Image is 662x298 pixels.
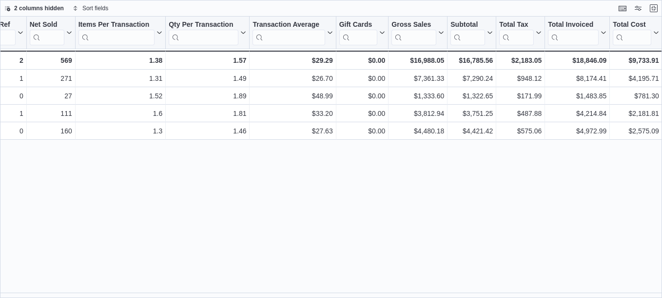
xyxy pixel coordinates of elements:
[548,125,606,137] div: $4,972.99
[30,90,72,102] div: 27
[169,90,246,102] div: 1.89
[30,125,72,137] div: 160
[30,73,72,84] div: 271
[253,90,332,102] div: $48.99
[391,20,444,45] button: Gross Sales
[78,20,163,45] button: Items Per Transaction
[499,55,542,66] div: $2,183.05
[169,20,238,45] div: Qty Per Transaction
[450,90,493,102] div: $1,322.65
[548,55,606,66] div: $18,846.09
[78,20,155,30] div: Items Per Transaction
[339,73,386,84] div: $0.00
[169,20,238,30] div: Qty Per Transaction
[391,55,444,66] div: $16,988.05
[613,73,659,84] div: $4,195.71
[30,20,64,30] div: Net Sold
[391,73,444,84] div: $7,361.33
[499,108,542,119] div: $487.88
[613,90,659,102] div: $781.30
[391,125,444,137] div: $4,480.18
[391,20,436,45] div: Gross Sales
[499,73,542,84] div: $948.12
[339,55,386,66] div: $0.00
[169,20,246,45] button: Qty Per Transaction
[30,20,72,45] button: Net Sold
[499,20,534,45] div: Total Tax
[169,55,246,66] div: 1.57
[499,20,534,30] div: Total Tax
[548,20,599,30] div: Total Invoiced
[450,20,485,30] div: Subtotal
[648,2,660,14] button: Exit fullscreen
[69,2,112,14] button: Sort fields
[499,125,542,137] div: $575.06
[548,20,606,45] button: Total Invoiced
[30,55,72,66] div: 569
[78,55,163,66] div: 1.38
[169,108,246,119] div: 1.81
[169,125,246,137] div: 1.46
[613,20,651,30] div: Total Cost
[548,108,606,119] div: $4,214.84
[78,108,163,119] div: 1.6
[613,125,659,137] div: $2,575.09
[339,125,386,137] div: $0.00
[391,20,436,30] div: Gross Sales
[78,20,155,45] div: Items Per Transaction
[339,108,386,119] div: $0.00
[78,73,163,84] div: 1.31
[30,108,72,119] div: 111
[78,90,163,102] div: 1.52
[169,73,246,84] div: 1.49
[339,20,386,45] button: Gift Cards
[450,108,493,119] div: $3,751.25
[253,20,332,45] button: Transaction Average
[14,4,64,12] span: 2 columns hidden
[253,20,325,45] div: Transaction Average
[339,20,378,45] div: Gift Card Sales
[253,108,332,119] div: $33.20
[339,90,386,102] div: $0.00
[450,20,485,45] div: Subtotal
[391,90,444,102] div: $1,333.60
[548,20,599,45] div: Total Invoiced
[499,20,542,45] button: Total Tax
[0,2,68,14] button: 2 columns hidden
[450,20,493,45] button: Subtotal
[499,90,542,102] div: $171.99
[617,2,628,14] button: Keyboard shortcuts
[339,20,378,30] div: Gift Cards
[450,125,493,137] div: $4,421.42
[613,20,659,45] button: Total Cost
[253,73,332,84] div: $26.70
[253,55,332,66] div: $29.29
[78,125,163,137] div: 1.3
[253,20,325,30] div: Transaction Average
[632,2,644,14] button: Display options
[450,73,493,84] div: $7,290.24
[450,55,493,66] div: $16,785.56
[613,20,651,45] div: Total Cost
[548,73,606,84] div: $8,174.41
[613,55,659,66] div: $9,733.91
[30,20,64,45] div: Net Sold
[253,125,332,137] div: $27.63
[548,90,606,102] div: $1,483.85
[391,108,444,119] div: $3,812.94
[613,108,659,119] div: $2,181.81
[82,4,108,12] span: Sort fields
